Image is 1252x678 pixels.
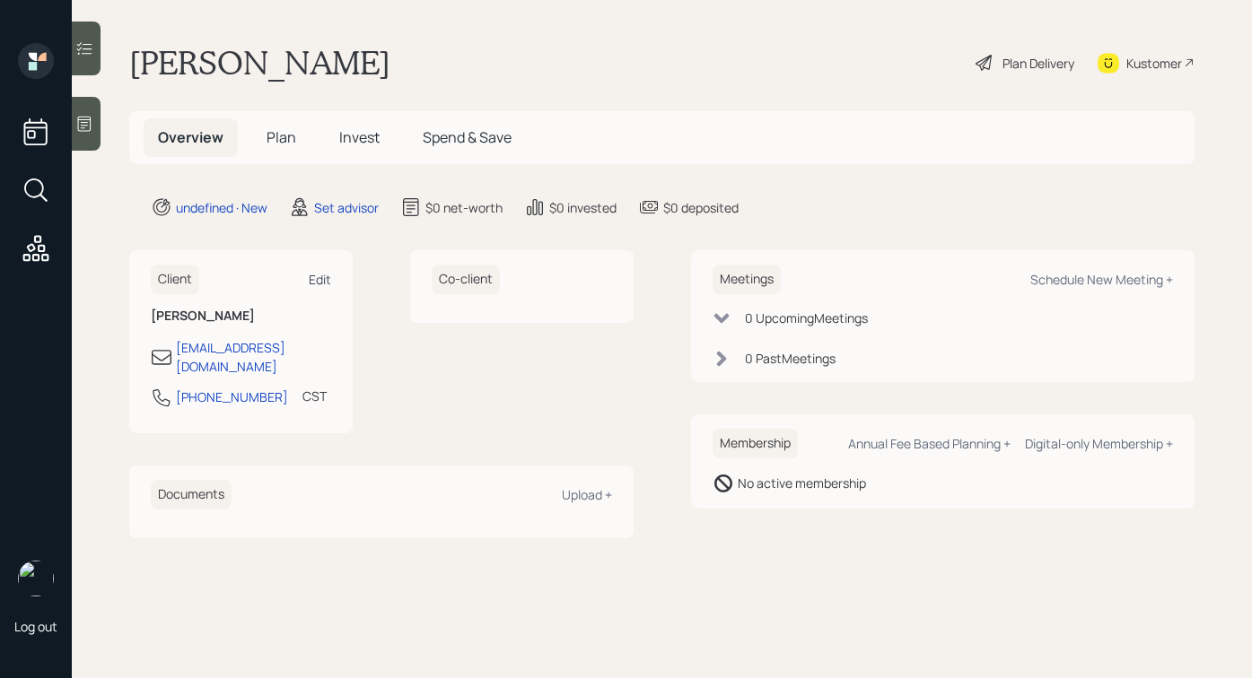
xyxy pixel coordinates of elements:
[1002,54,1074,73] div: Plan Delivery
[176,198,267,217] div: undefined · New
[14,618,57,635] div: Log out
[267,127,296,147] span: Plan
[423,127,512,147] span: Spend & Save
[848,435,1011,452] div: Annual Fee Based Planning +
[18,561,54,596] img: robby-grisanti-headshot.png
[432,265,500,294] h6: Co-client
[713,265,781,294] h6: Meetings
[713,429,798,458] h6: Membership
[745,349,836,368] div: 0 Past Meeting s
[339,127,380,147] span: Invest
[663,198,739,217] div: $0 deposited
[151,309,331,324] h6: [PERSON_NAME]
[1025,435,1173,452] div: Digital-only Membership +
[1030,271,1173,288] div: Schedule New Meeting +
[309,271,331,288] div: Edit
[129,43,390,83] h1: [PERSON_NAME]
[562,486,612,503] div: Upload +
[425,198,503,217] div: $0 net-worth
[745,309,868,327] div: 0 Upcoming Meeting s
[738,474,866,492] div: No active membership
[1126,54,1182,73] div: Kustomer
[549,198,617,217] div: $0 invested
[151,480,232,509] h6: Documents
[302,387,327,405] div: CST
[314,198,379,217] div: Set advisor
[151,265,199,294] h6: Client
[158,127,223,147] span: Overview
[176,387,288,406] div: [PHONE_NUMBER]
[176,338,331,376] div: [EMAIL_ADDRESS][DOMAIN_NAME]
